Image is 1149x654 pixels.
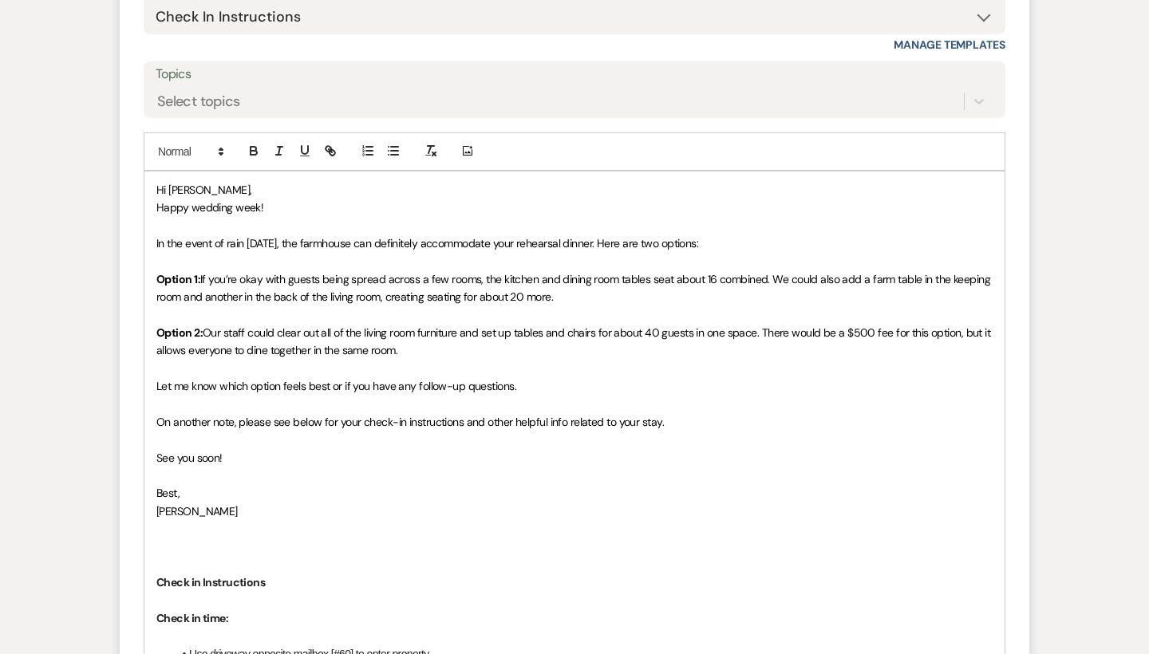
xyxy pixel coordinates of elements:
[156,415,664,429] span: On another note, please see below for your check-in instructions and other helpful info related t...
[156,325,993,357] span: Our staff could clear out all of the living room furniture and set up tables and chairs for about...
[156,63,993,86] label: Topics
[156,200,263,215] span: Happy wedding week!
[156,611,228,625] strong: Check in time:
[156,272,200,286] strong: Option 1:
[156,272,993,304] span: If you’re okay with guests being spread across a few rooms, the kitchen and dining room tables se...
[156,379,516,393] span: Let me know which option feels best or if you have any follow-up questions.
[156,236,698,250] span: In the event of rain [DATE], the farmhouse can definitely accommodate your rehearsal dinner. Here...
[156,325,203,340] strong: Option 2:
[156,183,251,197] span: Hi [PERSON_NAME],
[156,575,265,589] strong: Check in Instructions
[156,504,238,518] span: [PERSON_NAME]
[157,90,240,112] div: Select topics
[156,451,223,465] span: See you soon!
[894,37,1005,52] a: Manage Templates
[156,486,180,500] span: Best,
